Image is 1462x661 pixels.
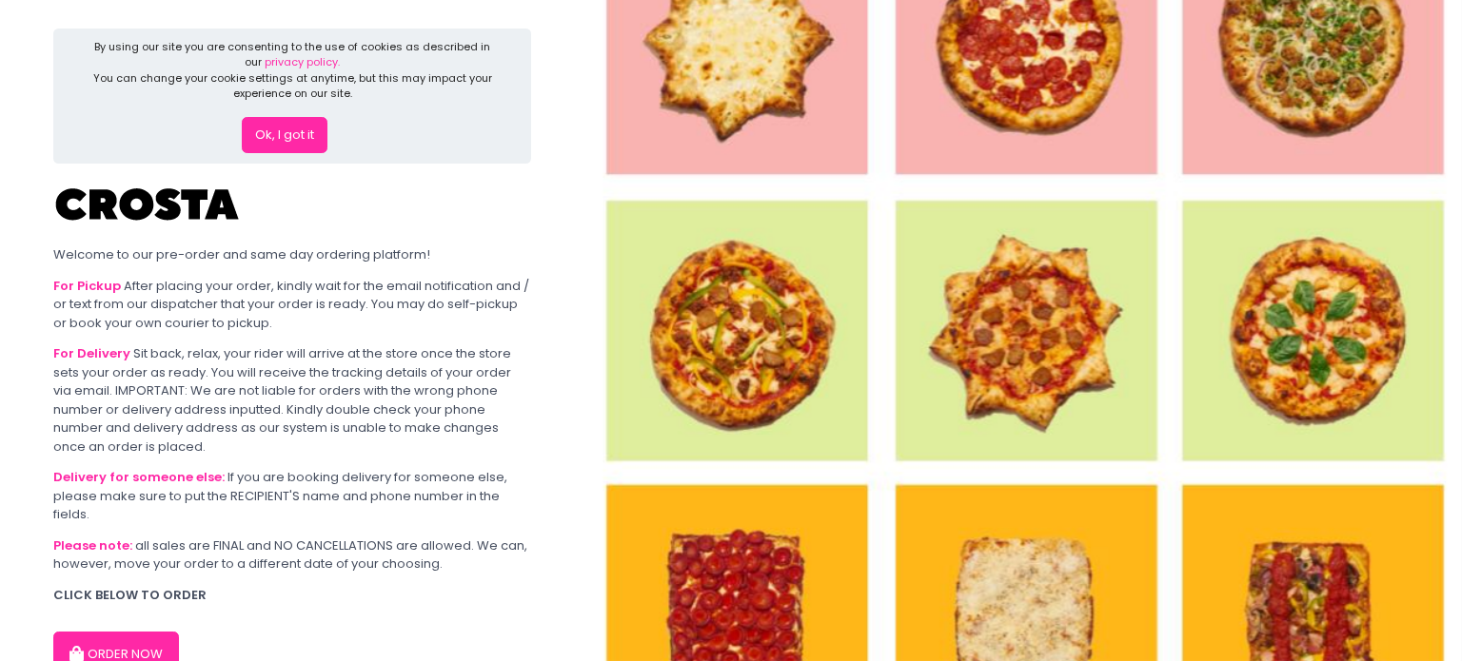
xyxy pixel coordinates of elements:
div: If you are booking delivery for someone else, please make sure to put the RECIPIENT'S name and ph... [53,468,531,524]
div: Welcome to our pre-order and same day ordering platform! [53,245,531,264]
b: For Delivery [53,344,130,362]
b: Delivery for someone else: [53,468,225,486]
a: privacy policy. [265,54,340,69]
button: Ok, I got it [242,117,327,153]
img: Crosta Pizzeria [53,176,244,233]
div: CLICK BELOW TO ORDER [53,586,531,605]
div: After placing your order, kindly wait for the email notification and / or text from our dispatche... [53,277,531,333]
div: all sales are FINAL and NO CANCELLATIONS are allowed. We can, however, move your order to a diffe... [53,536,531,574]
div: Sit back, relax, your rider will arrive at the store once the store sets your order as ready. You... [53,344,531,456]
b: Please note: [53,536,132,554]
b: For Pickup [53,277,121,295]
div: By using our site you are consenting to the use of cookies as described in our You can change you... [86,39,500,102]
